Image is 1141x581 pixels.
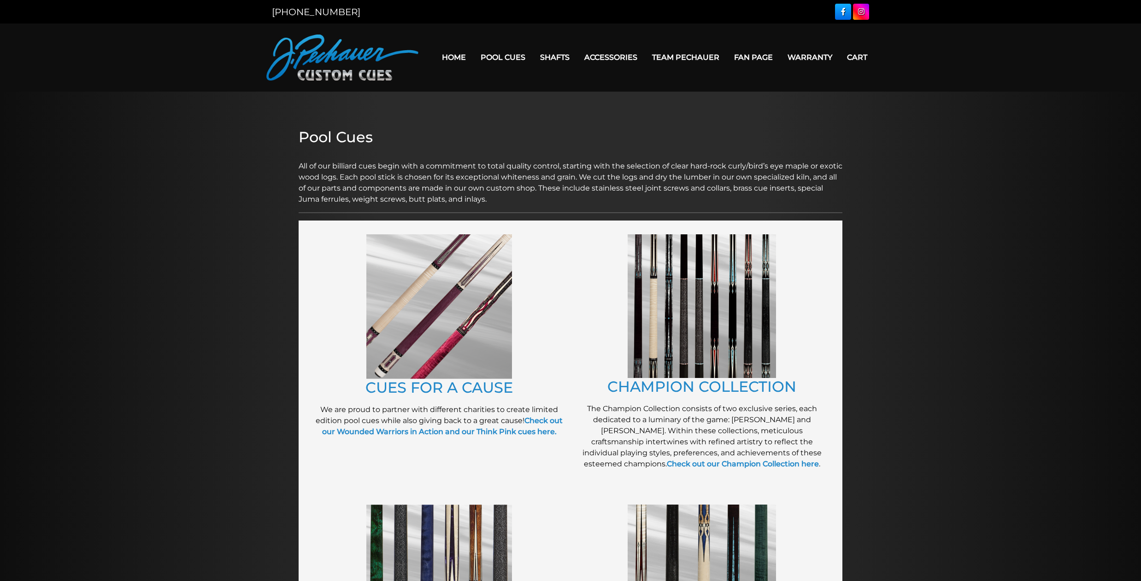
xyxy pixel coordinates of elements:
[365,378,513,396] a: CUES FOR A CAUSE
[607,378,796,395] a: CHAMPION COLLECTION
[299,128,842,146] h2: Pool Cues
[299,150,842,205] p: All of our billiard cues begin with a commitment to total quality control, starting with the sele...
[473,46,533,69] a: Pool Cues
[322,416,563,436] a: Check out our Wounded Warriors in Action and our Think Pink cues here.
[780,46,840,69] a: Warranty
[667,459,819,468] a: Check out our Champion Collection here
[575,403,829,470] p: The Champion Collection consists of two exclusive series, each dedicated to a luminary of the gam...
[645,46,727,69] a: Team Pechauer
[840,46,875,69] a: Cart
[312,404,566,437] p: We are proud to partner with different charities to create limited edition pool cues while also g...
[533,46,577,69] a: Shafts
[577,46,645,69] a: Accessories
[272,6,360,17] a: [PHONE_NUMBER]
[266,35,418,81] img: Pechauer Custom Cues
[435,46,473,69] a: Home
[727,46,780,69] a: Fan Page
